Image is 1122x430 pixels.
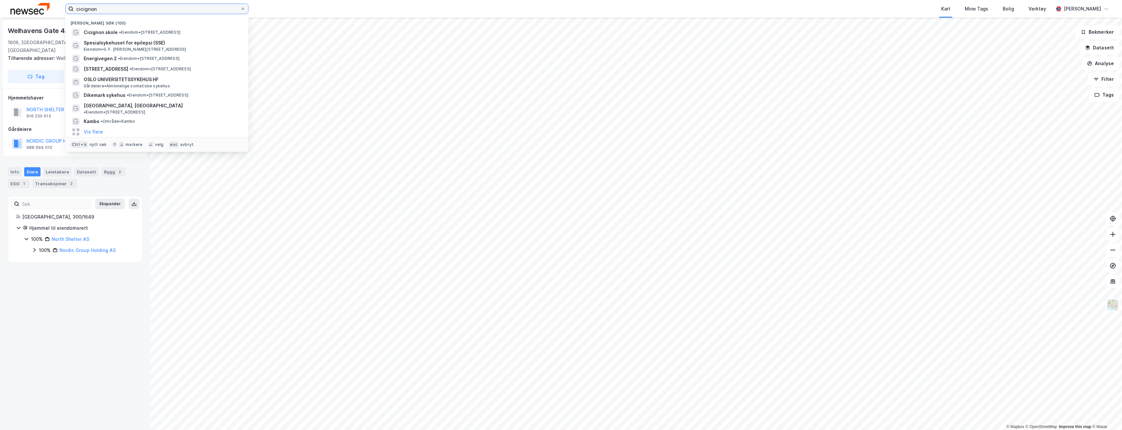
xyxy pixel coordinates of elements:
[26,114,51,119] div: 916 230 613
[127,93,188,98] span: Eiendom • [STREET_ADDRESS]
[26,145,52,150] div: 988 694 010
[8,125,142,133] div: Gårdeiere
[22,213,134,221] div: [GEOGRAPHIC_DATA], 300/1649
[127,93,129,98] span: •
[52,236,89,242] a: North Shelter AS
[118,56,179,61] span: Eiendom • [STREET_ADDRESS]
[95,199,125,209] button: Ekspander
[129,66,191,72] span: Eiendom • [STREET_ADDRESS]
[1006,424,1024,429] a: Mapbox
[84,110,86,115] span: •
[32,179,77,188] div: Transaksjoner
[8,54,137,62] div: Welhavens Gate 4b
[8,167,22,176] div: Info
[8,39,89,54] div: 1606, [GEOGRAPHIC_DATA], [GEOGRAPHIC_DATA]
[39,246,51,254] div: 100%
[29,224,134,232] div: Hjemmel til eiendomsrett
[1081,57,1119,70] button: Analyse
[84,102,183,110] span: [GEOGRAPHIC_DATA], [GEOGRAPHIC_DATA]
[119,30,121,35] span: •
[129,66,131,71] span: •
[1028,5,1046,13] div: Verktøy
[1026,424,1057,429] a: OpenStreetMap
[1064,5,1101,13] div: [PERSON_NAME]
[90,142,107,147] div: nytt søk
[1089,399,1122,430] div: Kontrollprogram for chat
[180,142,194,147] div: avbryt
[101,119,103,124] span: •
[8,55,56,61] span: Tilhørende adresser:
[84,110,145,115] span: Eiendom • [STREET_ADDRESS]
[116,169,123,175] div: 2
[84,65,128,73] span: [STREET_ADDRESS]
[68,180,75,187] div: 2
[8,26,70,36] div: Welhavens Gate 4a
[84,47,186,52] span: Eiendom • G. F. [PERSON_NAME][STREET_ADDRESS]
[19,199,91,209] input: Søk
[1107,299,1119,311] img: Z
[31,235,43,243] div: 100%
[1059,424,1091,429] a: Improve this map
[59,247,116,253] a: Nordic Group Holding AS
[965,5,988,13] div: Mine Tags
[1089,399,1122,430] iframe: Chat Widget
[84,39,241,47] span: Spesialsykehuset for epilepsi (SSE)
[8,94,142,102] div: Hjemmelshaver
[65,15,248,27] div: [PERSON_NAME] søk (100)
[24,167,41,176] div: Eiere
[119,30,180,35] span: Eiendom • [STREET_ADDRESS]
[1075,26,1119,39] button: Bokmerker
[84,55,117,63] span: Energivegen 2
[169,141,179,148] div: esc
[126,142,143,147] div: markere
[84,28,118,36] span: Cicignon skole
[1003,5,1014,13] div: Bolig
[74,4,240,14] input: Søk på adresse, matrikkel, gårdeiere, leietakere eller personer
[1088,73,1119,86] button: Filter
[1089,88,1119,101] button: Tags
[1079,41,1119,54] button: Datasett
[101,167,126,176] div: Bygg
[84,91,126,99] span: Dikemark sykehus
[84,117,99,125] span: Kambo
[43,167,72,176] div: Leietakere
[84,83,170,89] span: Gårdeiere • Alminnelige somatiske sykehus
[8,70,64,83] button: Tag
[155,142,164,147] div: velg
[10,3,50,14] img: newsec-logo.f6e21ccffca1b3a03d2d.png
[84,76,241,83] span: OSLO UNIVERSITETSSYKEHUS HF
[941,5,950,13] div: Kart
[21,180,27,187] div: 1
[8,179,30,188] div: ESG
[71,141,88,148] div: Ctrl + k
[101,119,135,124] span: Område • Kambo
[118,56,120,61] span: •
[74,167,99,176] div: Datasett
[84,128,103,136] button: Vis flere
